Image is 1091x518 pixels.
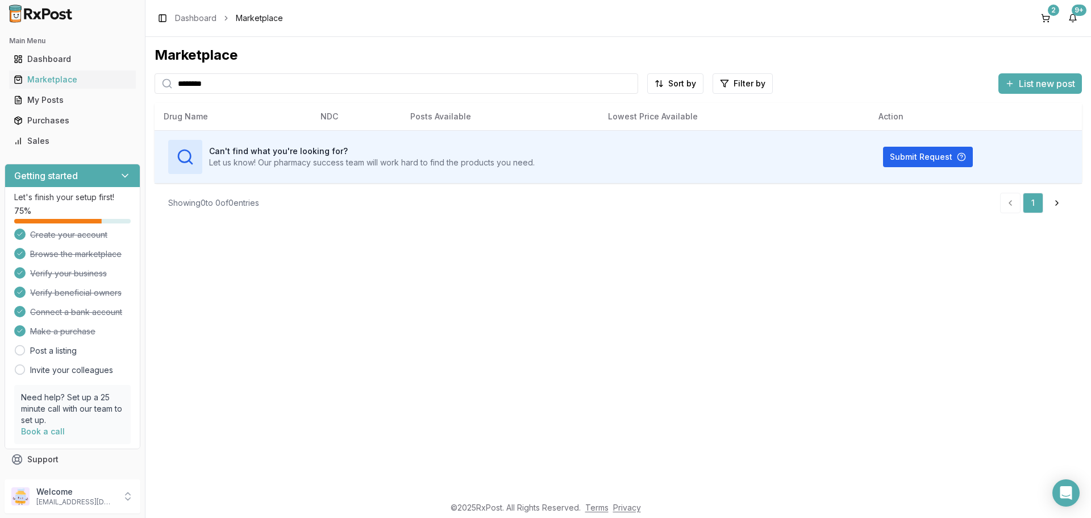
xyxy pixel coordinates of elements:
[5,132,140,150] button: Sales
[14,94,131,106] div: My Posts
[5,470,140,490] button: Feedback
[14,53,131,65] div: Dashboard
[14,135,131,147] div: Sales
[30,306,122,318] span: Connect a bank account
[236,13,283,24] span: Marketplace
[11,487,30,505] img: User avatar
[5,5,77,23] img: RxPost Logo
[998,73,1082,94] button: List new post
[1036,9,1055,27] button: 2
[175,13,283,24] nav: breadcrumb
[668,78,696,89] span: Sort by
[9,69,136,90] a: Marketplace
[14,192,131,203] p: Let's finish your setup first!
[401,103,599,130] th: Posts Available
[30,345,77,357] a: Post a listing
[5,71,140,89] button: Marketplace
[209,146,535,157] h3: Can't find what you're looking for?
[168,197,259,209] div: Showing 0 to 0 of 0 entries
[9,90,136,110] a: My Posts
[209,157,535,168] p: Let us know! Our pharmacy success team will work hard to find the products you need.
[1046,193,1068,213] a: Go to next page
[713,73,773,94] button: Filter by
[1064,9,1082,27] button: 9+
[30,229,107,241] span: Create your account
[1019,77,1075,90] span: List new post
[647,73,703,94] button: Sort by
[36,498,115,507] p: [EMAIL_ADDRESS][DOMAIN_NAME]
[36,486,115,498] p: Welcome
[869,103,1082,130] th: Action
[9,49,136,69] a: Dashboard
[30,287,122,299] span: Verify beneficial owners
[1048,5,1059,16] div: 2
[30,268,107,279] span: Verify your business
[155,46,1082,64] div: Marketplace
[14,169,78,183] h3: Getting started
[21,426,65,436] a: Book a call
[14,74,131,85] div: Marketplace
[9,36,136,45] h2: Main Menu
[883,147,973,167] button: Submit Request
[585,503,609,512] a: Terms
[998,79,1082,90] a: List new post
[5,449,140,470] button: Support
[1023,193,1043,213] a: 1
[1052,479,1080,507] div: Open Intercom Messenger
[599,103,869,130] th: Lowest Price Available
[30,326,95,337] span: Make a purchase
[1072,5,1086,16] div: 9+
[27,474,66,486] span: Feedback
[613,503,641,512] a: Privacy
[9,131,136,151] a: Sales
[5,50,140,68] button: Dashboard
[175,13,216,24] a: Dashboard
[30,364,113,376] a: Invite your colleagues
[21,392,124,426] p: Need help? Set up a 25 minute call with our team to set up.
[30,248,122,260] span: Browse the marketplace
[734,78,765,89] span: Filter by
[155,103,311,130] th: Drug Name
[14,115,131,126] div: Purchases
[14,205,31,217] span: 75 %
[9,110,136,131] a: Purchases
[311,103,401,130] th: NDC
[5,111,140,130] button: Purchases
[1000,193,1068,213] nav: pagination
[5,91,140,109] button: My Posts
